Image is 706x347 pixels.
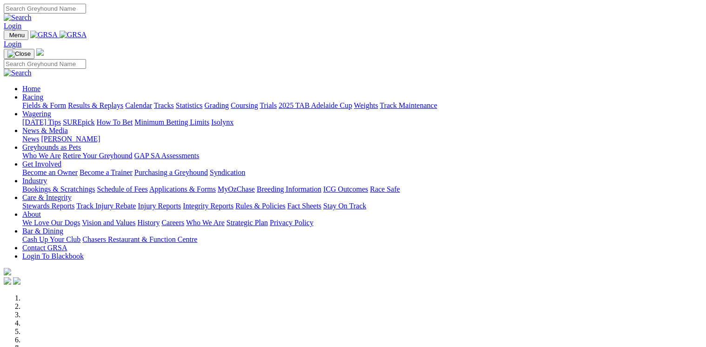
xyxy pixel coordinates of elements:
a: History [137,219,160,227]
a: ICG Outcomes [323,185,368,193]
a: Become a Trainer [80,168,133,176]
img: GRSA [60,31,87,39]
input: Search [4,59,86,69]
a: Home [22,85,40,93]
a: Who We Are [22,152,61,160]
a: Industry [22,177,47,185]
a: Become an Owner [22,168,78,176]
img: GRSA [30,31,58,39]
a: Tracks [154,101,174,109]
a: Rules & Policies [235,202,286,210]
a: Isolynx [211,118,233,126]
div: News & Media [22,135,702,143]
a: Login [4,22,21,30]
a: [DATE] Tips [22,118,61,126]
a: Greyhounds as Pets [22,143,81,151]
img: Search [4,13,32,22]
a: Calendar [125,101,152,109]
a: Injury Reports [138,202,181,210]
a: Track Injury Rebate [76,202,136,210]
a: Care & Integrity [22,194,72,201]
a: We Love Our Dogs [22,219,80,227]
span: Menu [9,32,25,39]
a: Strategic Plan [226,219,268,227]
a: Statistics [176,101,203,109]
button: Toggle navigation [4,49,34,59]
img: Search [4,69,32,77]
a: SUREpick [63,118,94,126]
img: twitter.svg [13,277,20,285]
a: Retire Your Greyhound [63,152,133,160]
input: Search [4,4,86,13]
a: MyOzChase [218,185,255,193]
a: Fact Sheets [287,202,321,210]
a: Breeding Information [257,185,321,193]
img: logo-grsa-white.png [4,268,11,275]
a: Results & Replays [68,101,123,109]
div: Greyhounds as Pets [22,152,702,160]
a: Bar & Dining [22,227,63,235]
div: Racing [22,101,702,110]
a: Trials [260,101,277,109]
a: Wagering [22,110,51,118]
a: Track Maintenance [380,101,437,109]
a: Grading [205,101,229,109]
a: Minimum Betting Limits [134,118,209,126]
a: Chasers Restaurant & Function Centre [82,235,197,243]
a: How To Bet [97,118,133,126]
div: Care & Integrity [22,202,702,210]
a: 2025 TAB Adelaide Cup [279,101,352,109]
a: [PERSON_NAME] [41,135,100,143]
a: Coursing [231,101,258,109]
a: Applications & Forms [149,185,216,193]
a: Race Safe [370,185,400,193]
a: Integrity Reports [183,202,233,210]
a: Stewards Reports [22,202,74,210]
div: About [22,219,702,227]
div: Get Involved [22,168,702,177]
a: Careers [161,219,184,227]
a: Schedule of Fees [97,185,147,193]
a: Weights [354,101,378,109]
a: Syndication [210,168,245,176]
a: Contact GRSA [22,244,67,252]
a: News & Media [22,127,68,134]
img: Close [7,50,31,58]
div: Wagering [22,118,702,127]
button: Toggle navigation [4,30,28,40]
a: Login [4,40,21,48]
a: Vision and Values [82,219,135,227]
a: Bookings & Scratchings [22,185,95,193]
a: Privacy Policy [270,219,313,227]
a: News [22,135,39,143]
a: Stay On Track [323,202,366,210]
div: Industry [22,185,702,194]
img: logo-grsa-white.png [36,48,44,56]
img: facebook.svg [4,277,11,285]
a: Get Involved [22,160,61,168]
a: About [22,210,41,218]
a: GAP SA Assessments [134,152,200,160]
a: Purchasing a Greyhound [134,168,208,176]
a: Racing [22,93,43,101]
a: Cash Up Your Club [22,235,80,243]
a: Who We Are [186,219,225,227]
a: Fields & Form [22,101,66,109]
a: Login To Blackbook [22,252,84,260]
div: Bar & Dining [22,235,702,244]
